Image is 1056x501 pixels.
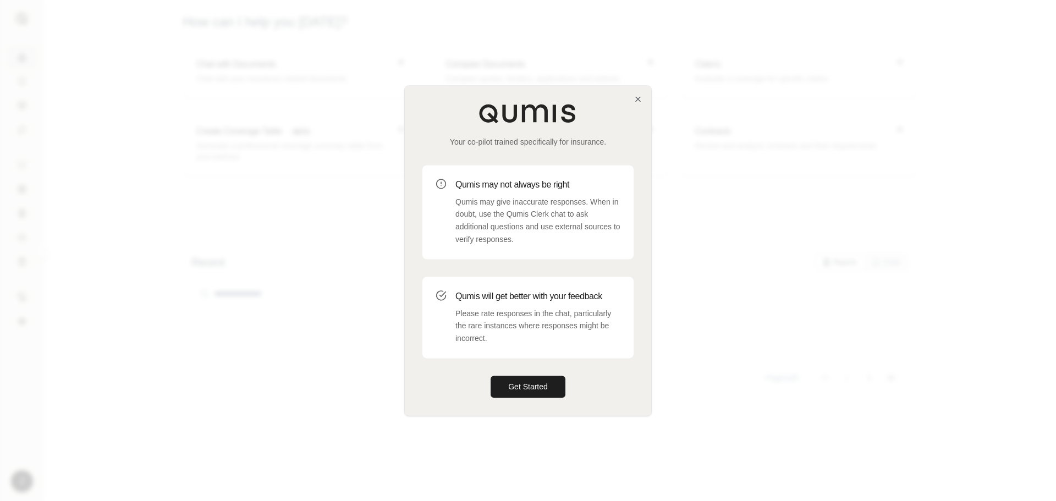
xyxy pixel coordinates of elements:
img: Qumis Logo [479,103,577,123]
p: Please rate responses in the chat, particularly the rare instances where responses might be incor... [455,307,620,345]
button: Get Started [491,376,565,398]
h3: Qumis may not always be right [455,178,620,191]
p: Qumis may give inaccurate responses. When in doubt, use the Qumis Clerk chat to ask additional qu... [455,196,620,246]
h3: Qumis will get better with your feedback [455,290,620,303]
p: Your co-pilot trained specifically for insurance. [422,136,634,147]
